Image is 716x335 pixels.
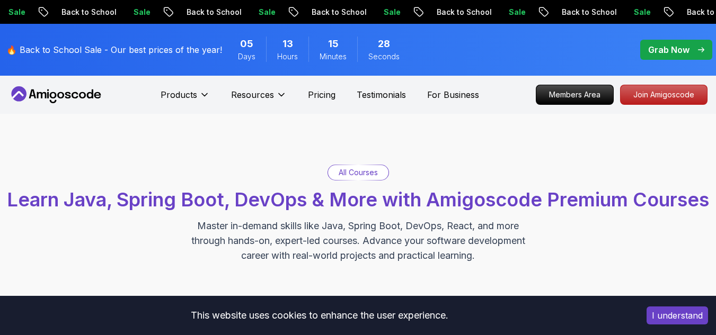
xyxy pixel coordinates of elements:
p: Grab Now [648,43,690,56]
button: Accept cookies [647,306,708,324]
p: Sale [246,7,280,17]
span: Days [238,51,255,62]
p: Resources [231,88,274,101]
span: 13 Hours [282,37,293,51]
button: Resources [231,88,287,110]
span: 5 Days [240,37,253,51]
p: Back to School [550,7,622,17]
p: Sale [497,7,531,17]
p: Back to School [174,7,246,17]
p: Back to School [299,7,372,17]
p: Back to School [49,7,121,17]
a: Members Area [536,85,614,105]
p: Products [161,88,197,101]
p: Master in-demand skills like Java, Spring Boot, DevOps, React, and more through hands-on, expert-... [180,219,536,263]
p: Back to School [425,7,497,17]
span: Seconds [368,51,400,62]
p: 🔥 Back to School Sale - Our best prices of the year! [6,43,222,56]
p: Members Area [536,85,613,104]
p: Join Amigoscode [621,85,707,104]
span: Hours [277,51,298,62]
p: All Courses [339,167,378,178]
span: 28 Seconds [378,37,390,51]
button: Products [161,88,210,110]
p: Sale [121,7,155,17]
a: Pricing [308,88,335,101]
p: Sale [622,7,656,17]
div: This website uses cookies to enhance the user experience. [8,304,631,327]
p: Sale [372,7,405,17]
a: Testimonials [357,88,406,101]
span: Learn Java, Spring Boot, DevOps & More with Amigoscode Premium Courses [7,188,709,211]
span: Minutes [320,51,347,62]
a: Join Amigoscode [620,85,708,105]
a: For Business [427,88,479,101]
span: 15 Minutes [328,37,339,51]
